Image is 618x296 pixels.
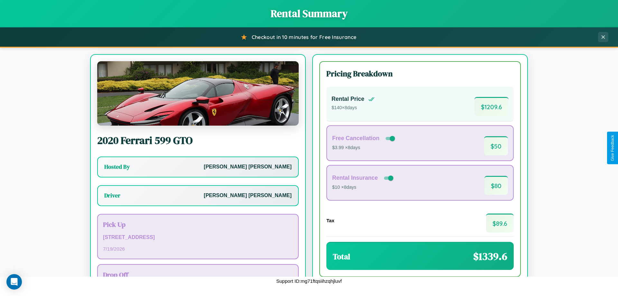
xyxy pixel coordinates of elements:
[252,34,356,40] span: Checkout in 10 minutes for Free Insurance
[97,133,299,148] h2: 2020 Ferrari 599 GTO
[104,192,120,199] h3: Driver
[204,191,292,200] p: [PERSON_NAME] [PERSON_NAME]
[104,163,130,171] h3: Hosted By
[332,175,378,181] h4: Rental Insurance
[103,270,293,279] h3: Drop Off
[486,214,514,233] span: $ 89.6
[326,68,514,79] h3: Pricing Breakdown
[103,220,293,229] h3: Pick Up
[610,135,615,161] div: Give Feedback
[332,183,395,192] p: $10 × 8 days
[103,233,293,242] p: [STREET_ADDRESS]
[473,249,507,263] span: $ 1339.6
[332,144,396,152] p: $3.99 × 8 days
[332,135,379,142] h4: Free Cancellation
[204,162,292,172] p: [PERSON_NAME] [PERSON_NAME]
[333,251,350,262] h3: Total
[484,176,508,195] span: $ 80
[474,97,509,116] span: $ 1209.6
[6,274,22,290] div: Open Intercom Messenger
[103,244,293,253] p: 7 / 19 / 2026
[276,277,342,285] p: Support ID: mg71ftqsiihzqhjluvf
[97,61,299,126] img: Ferrari 599 GTO
[6,6,612,21] h1: Rental Summary
[332,104,375,112] p: $ 140 × 8 days
[484,136,508,155] span: $ 50
[326,218,334,223] h4: Tax
[332,96,364,102] h4: Rental Price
